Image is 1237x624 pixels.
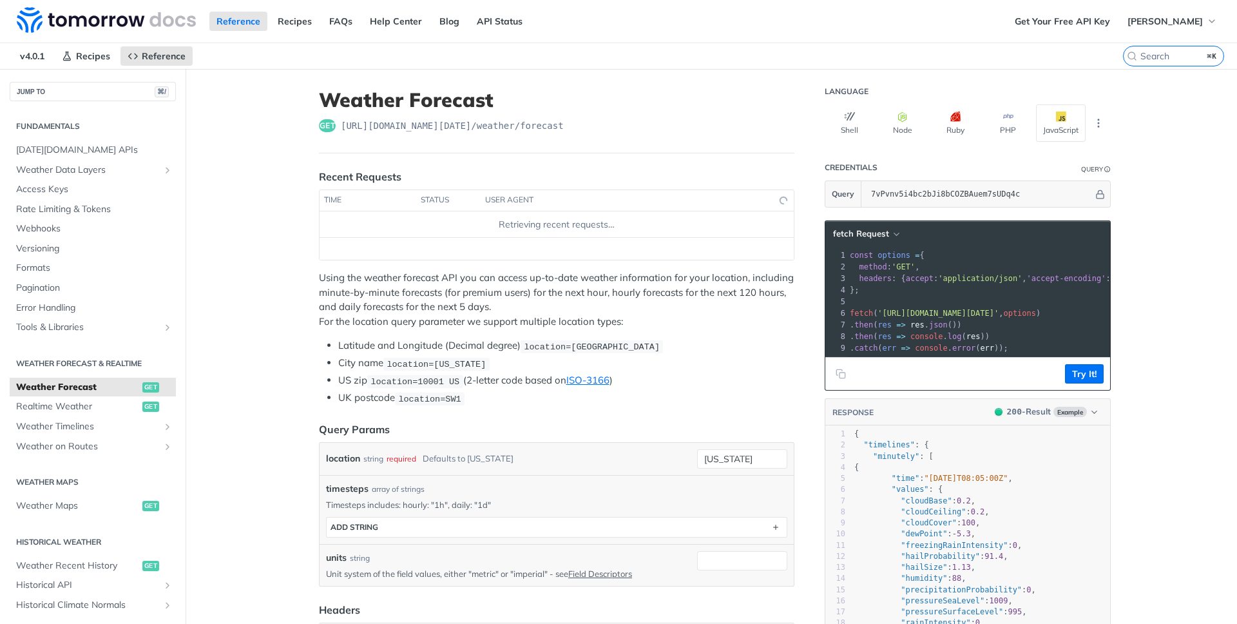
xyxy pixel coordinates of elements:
[877,104,927,142] button: Node
[155,86,169,97] span: ⌘/
[16,579,159,592] span: Historical API
[10,161,176,180] a: Weather Data LayersShow subpages for Weather Data Layers
[142,501,159,511] span: get
[952,529,957,538] span: -
[825,484,845,495] div: 6
[901,518,957,527] span: "cloudCover"
[825,319,847,331] div: 7
[338,356,794,371] li: City name
[326,482,369,496] span: timesteps
[10,219,176,239] a: Webhooks
[825,540,845,551] div: 11
[990,596,1008,605] span: 1009
[55,46,117,66] a: Recipes
[948,332,962,341] span: log
[162,422,173,432] button: Show subpages for Weather Timelines
[825,551,845,562] div: 12
[1036,104,1086,142] button: JavaScript
[319,88,794,112] h1: Weather Forecast
[387,449,416,468] div: required
[1081,164,1111,174] div: QueryInformation
[854,429,859,438] span: {
[162,580,173,590] button: Show subpages for Historical API
[850,320,962,329] span: . ( . ())
[327,518,787,537] button: ADD string
[16,321,159,334] span: Tools & Libraries
[1065,364,1104,384] button: Try It!
[10,239,176,258] a: Versioning
[120,46,193,66] a: Reference
[10,200,176,219] a: Rate Limiting & Tokens
[16,400,139,413] span: Realtime Weather
[901,563,947,572] span: "hailSize"
[896,320,905,329] span: =>
[17,7,196,33] img: Tomorrow.io Weather API Docs
[854,440,929,449] span: : {
[10,397,176,416] a: Realtime Weatherget
[350,552,370,564] div: string
[363,449,383,468] div: string
[850,309,1040,318] span: ( , )
[1026,585,1031,594] span: 0
[901,574,947,583] span: "humidity"
[372,483,425,495] div: array of strings
[901,552,980,561] span: "hailProbability"
[892,474,919,483] span: "time"
[326,551,347,565] label: units
[10,180,176,199] a: Access Keys
[995,408,1002,416] span: 200
[162,165,173,175] button: Show subpages for Weather Data Layers
[854,529,975,538] span: : ,
[10,258,176,278] a: Formats
[319,271,794,329] p: Using the weather forecast API you can access up-to-date weather information for your location, i...
[16,500,139,512] span: Weather Maps
[16,599,159,612] span: Historical Climate Normals
[854,574,966,583] span: : ,
[929,320,948,329] span: json
[142,402,159,412] span: get
[470,12,530,31] a: API Status
[952,344,975,353] span: error
[142,382,159,393] span: get
[825,249,847,261] div: 1
[910,332,943,341] span: console
[892,262,915,271] span: 'GET'
[16,262,173,275] span: Formats
[825,507,845,518] div: 8
[10,121,176,132] h2: Fundamentals
[338,373,794,388] li: US zip (2-letter code based on )
[850,274,1203,283] span: : { : , : }
[10,378,176,397] a: Weather Forecastget
[877,320,892,329] span: res
[877,332,892,341] span: res
[924,474,1008,483] span: "[DATE]T08:05:00Z"
[319,602,360,618] div: Headers
[854,607,1026,616] span: : ,
[10,556,176,576] a: Weather Recent Historyget
[825,162,877,173] div: Credentials
[865,181,1093,207] input: apikey
[13,46,52,66] span: v4.0.1
[854,496,975,505] span: : ,
[398,394,461,404] span: location=SW1
[854,485,943,494] span: : {
[10,318,176,337] a: Tools & LibrariesShow subpages for Tools & Libraries
[825,518,845,529] div: 9
[877,251,910,260] span: options
[850,332,990,341] span: . ( . ( ))
[142,50,186,62] span: Reference
[825,307,847,319] div: 6
[10,496,176,516] a: Weather Mapsget
[10,576,176,595] a: Historical APIShow subpages for Historical API
[16,222,173,235] span: Webhooks
[854,552,1008,561] span: : ,
[10,417,176,436] a: Weather TimelinesShow subpages for Weather Timelines
[16,420,159,433] span: Weather Timelines
[957,529,971,538] span: 5.3
[1008,607,1022,616] span: 995
[825,573,845,584] div: 14
[863,440,914,449] span: "timelines"
[363,12,429,31] a: Help Center
[915,344,948,353] span: console
[16,203,173,216] span: Rate Limiting & Tokens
